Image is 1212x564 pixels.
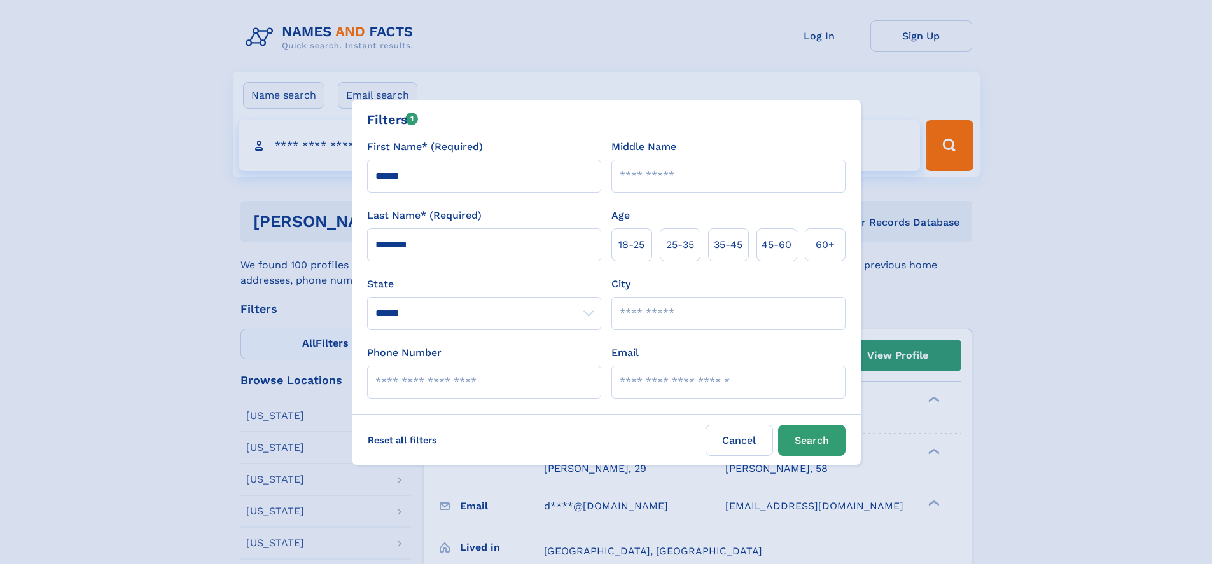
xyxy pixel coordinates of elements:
label: Phone Number [367,345,442,361]
label: State [367,277,601,292]
button: Search [778,425,846,456]
span: 35‑45 [714,237,742,252]
label: Email [611,345,639,361]
div: Filters [367,110,419,129]
label: City [611,277,630,292]
label: Last Name* (Required) [367,208,482,223]
label: Cancel [706,425,773,456]
span: 18‑25 [618,237,644,252]
span: 25‑35 [666,237,694,252]
label: First Name* (Required) [367,139,483,155]
span: 60+ [816,237,835,252]
span: 45‑60 [762,237,791,252]
label: Age [611,208,630,223]
label: Reset all filters [359,425,445,455]
label: Middle Name [611,139,676,155]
